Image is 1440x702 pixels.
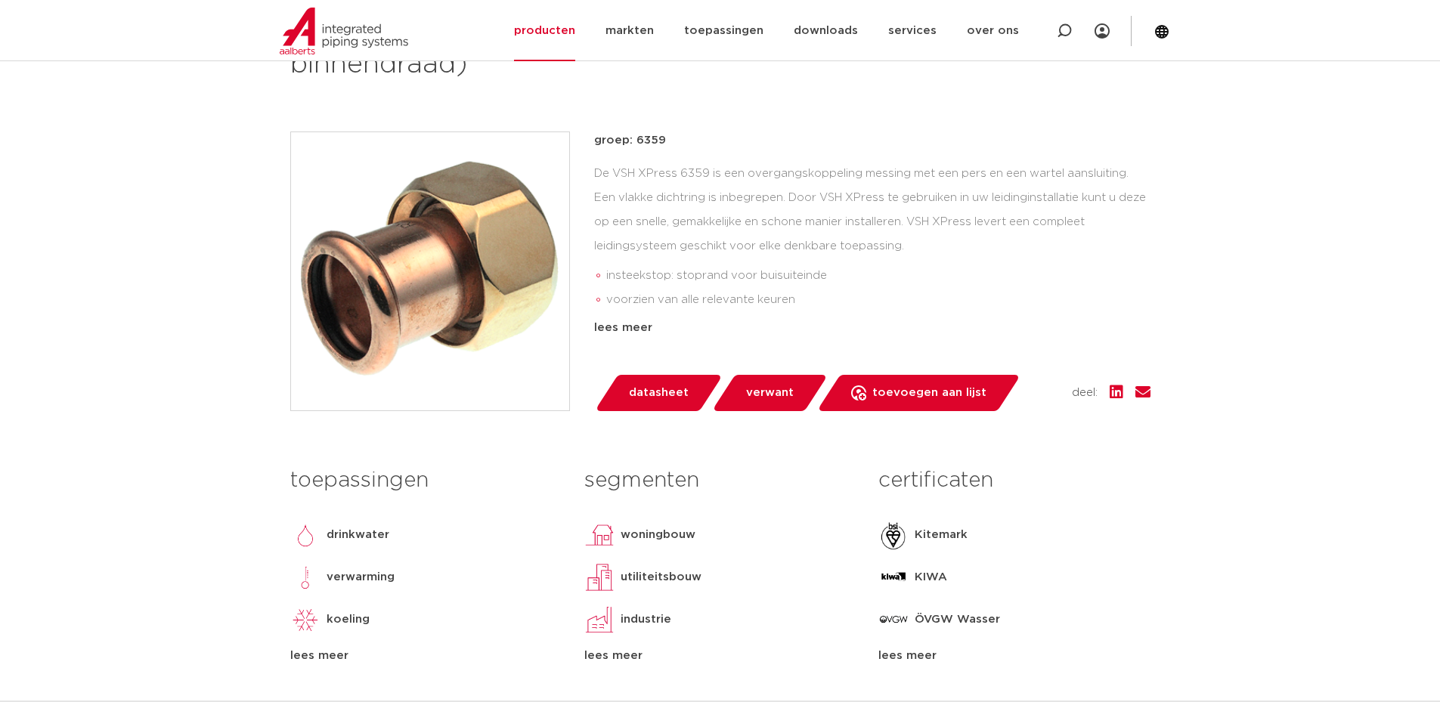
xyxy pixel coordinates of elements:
p: KIWA [915,568,947,586]
img: utiliteitsbouw [584,562,615,592]
img: industrie [584,605,615,635]
img: verwarming [290,562,321,592]
div: lees meer [290,647,562,665]
a: datasheet [594,375,723,411]
p: Kitemark [915,526,968,544]
li: insteekstop: stoprand voor buisuiteinde [606,264,1150,288]
span: verwant [746,381,794,405]
img: koeling [290,605,321,635]
img: woningbouw [584,520,615,550]
div: lees meer [878,647,1150,665]
p: drinkwater [327,526,389,544]
p: utiliteitsbouw [621,568,701,586]
img: KIWA [878,562,909,592]
p: ÖVGW Wasser [915,611,1000,629]
div: lees meer [594,319,1150,337]
h3: certificaten [878,465,1150,496]
span: toevoegen aan lijst [872,381,986,405]
div: De VSH XPress 6359 is een overgangskoppeling messing met een pers en een wartel aansluiting. Een ... [594,162,1150,313]
p: koeling [327,611,370,629]
p: verwarming [327,568,395,586]
img: ÖVGW Wasser [878,605,909,635]
a: verwant [711,375,828,411]
span: deel: [1072,384,1098,402]
p: woningbouw [621,526,695,544]
p: groep: 6359 [594,131,1150,150]
h3: toepassingen [290,465,562,496]
p: industrie [621,611,671,629]
img: drinkwater [290,520,321,550]
li: voorzien van alle relevante keuren [606,288,1150,312]
span: datasheet [629,381,689,405]
h3: segmenten [584,465,856,496]
img: Product Image for VSH XPress Koper wartelstuk (press x binnendraad) [291,132,569,410]
img: Kitemark [878,520,909,550]
div: lees meer [584,647,856,665]
li: Leak Before Pressed-functie [606,312,1150,336]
